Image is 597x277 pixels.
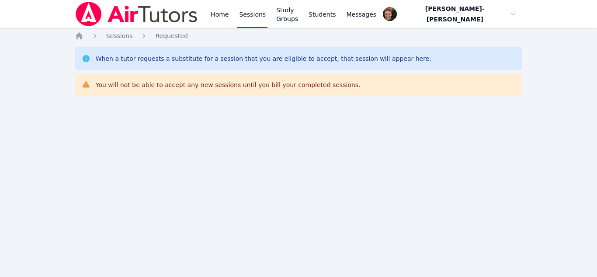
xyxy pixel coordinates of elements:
[96,81,361,89] div: You will not be able to accept any new sessions until you bill your completed sessions.
[96,54,431,63] div: When a tutor requests a substitute for a session that you are eligible to accept, that session wi...
[75,32,523,40] nav: Breadcrumb
[75,2,198,26] img: Air Tutors
[106,32,133,39] span: Sessions
[155,32,187,39] span: Requested
[106,32,133,40] a: Sessions
[347,10,377,19] span: Messages
[155,32,187,40] a: Requested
